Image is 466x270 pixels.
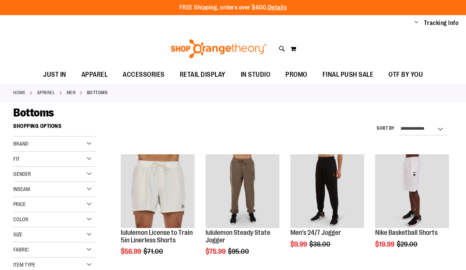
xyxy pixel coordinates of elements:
span: IN STUDIO [241,66,271,83]
a: RETAIL DISPLAY [172,66,233,84]
span: $71.00 [143,248,164,255]
span: PROMO [285,66,307,83]
span: Fabric [13,247,29,253]
span: $56.99 [121,248,142,255]
div: product [371,151,453,267]
span: $29.00 [397,241,419,248]
label: Sort By [377,125,395,132]
span: JUST IN [43,66,66,83]
p: FREE Shipping, orders over $600. [179,3,287,12]
span: Item Type [13,262,35,268]
span: Price [13,201,26,207]
span: $19.99 [375,241,396,248]
div: Inseam [13,182,96,197]
img: Shop Orangetheory [170,39,268,58]
a: MEN [67,89,76,96]
a: ACCESSORIES [115,66,172,84]
span: Gender [13,171,31,177]
a: Nike Basketball Shorts [375,229,438,236]
a: OTF BY YOU [381,66,430,84]
img: Product image for Nike Basketball Shorts [375,154,449,228]
button: Account menu [415,19,418,27]
span: Color [13,216,28,222]
div: Fabric [13,242,96,258]
span: RETAIL DISPLAY [180,66,226,83]
a: APPAREL [74,66,115,83]
a: lululemon Steady State Jogger [206,229,270,244]
div: Fit [13,152,96,167]
img: lululemon Steady State Jogger [206,154,279,228]
a: lululemon License to Train 5in Linerless Shorts [121,229,193,244]
a: APPAREL [37,89,55,96]
span: Fit [13,156,20,162]
div: product [287,151,368,267]
div: Color [13,212,96,227]
a: PROMO [278,66,315,84]
a: Product image for Nike Basketball Shorts [375,154,449,229]
a: IN STUDIO [233,66,278,84]
span: $95.00 [228,248,250,255]
a: JUST IN [36,66,74,84]
a: Tracking Info [424,19,459,27]
strong: Bottoms [87,89,108,96]
strong: Shopping Options [13,119,96,137]
img: lululemon License to Train 5in Linerless Shorts [121,154,195,228]
span: $36.00 [309,241,332,248]
span: $9.99 [290,241,308,248]
span: ACCESSORIES [123,66,165,83]
span: $75.99 [206,248,227,255]
div: Price [13,197,96,212]
div: Size [13,227,96,242]
div: Gender [13,167,96,182]
span: Size [13,231,22,237]
a: Home [13,89,25,96]
img: Product image for 24/7 Jogger [290,154,364,228]
a: Men's 24/7 Jogger [290,229,341,236]
span: Inseam [13,186,30,192]
span: APPAREL [81,66,108,83]
span: Brand [13,141,28,147]
div: Brand [13,137,96,152]
a: Product image for 24/7 Jogger [290,154,364,229]
a: lululemon Steady State Jogger [206,154,279,229]
a: Details [268,4,287,11]
a: lululemon License to Train 5in Linerless Shorts [121,154,195,229]
a: FINAL PUSH SALE [315,66,381,84]
span: OTF BY YOU [388,66,423,83]
span: Bottoms [13,106,54,119]
span: FINAL PUSH SALE [323,66,374,83]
